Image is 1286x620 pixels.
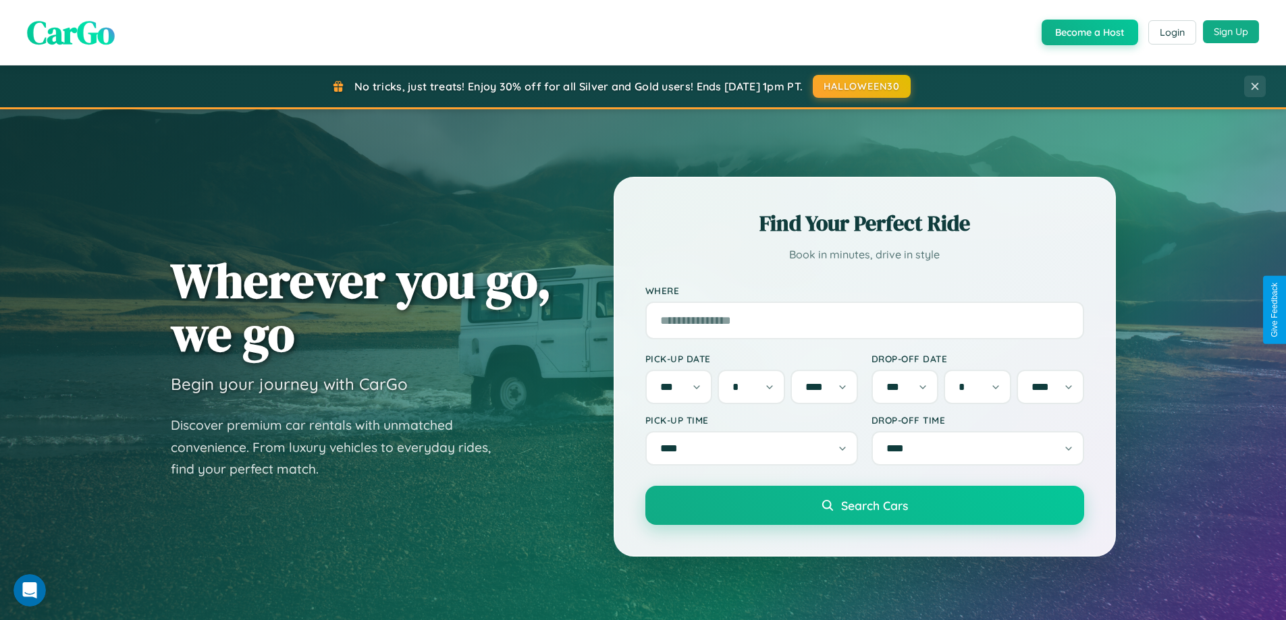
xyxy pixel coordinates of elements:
button: Sign Up [1203,20,1259,43]
button: Become a Host [1042,20,1138,45]
button: Login [1148,20,1196,45]
label: Where [645,285,1084,296]
span: No tricks, just treats! Enjoy 30% off for all Silver and Gold users! Ends [DATE] 1pm PT. [354,80,803,93]
span: Search Cars [841,498,908,513]
p: Book in minutes, drive in style [645,245,1084,264]
button: Search Cars [645,486,1084,525]
h2: Find Your Perfect Ride [645,208,1084,238]
label: Drop-off Date [872,353,1084,364]
p: Discover premium car rentals with unmatched convenience. From luxury vehicles to everyday rides, ... [171,414,508,480]
label: Drop-off Time [872,414,1084,426]
button: HALLOWEEN30 [813,75,911,98]
h1: Wherever you go, we go [171,254,552,360]
iframe: Intercom live chat [14,574,46,607]
div: Give Feedback [1270,283,1279,337]
label: Pick-up Time [645,414,858,426]
span: CarGo [27,10,115,55]
label: Pick-up Date [645,353,858,364]
h3: Begin your journey with CarGo [171,374,408,394]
